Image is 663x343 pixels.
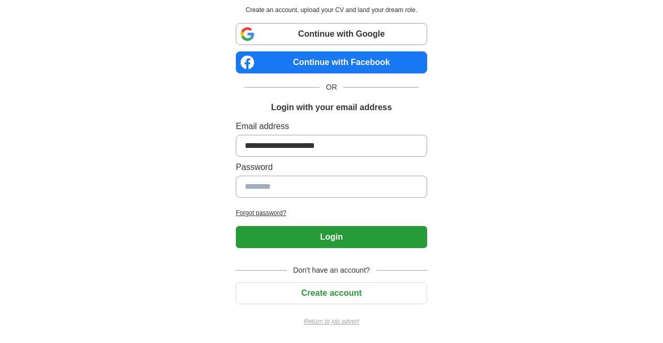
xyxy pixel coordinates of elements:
[287,265,376,276] span: Don't have an account?
[236,288,427,297] a: Create account
[271,101,392,114] h1: Login with your email address
[236,317,427,326] a: Return to job advert
[236,208,427,218] a: Forgot password?
[236,23,427,45] a: Continue with Google
[236,226,427,248] button: Login
[236,282,427,304] button: Create account
[238,5,425,15] p: Create an account, upload your CV and land your dream role.
[236,161,427,174] label: Password
[236,51,427,73] a: Continue with Facebook
[320,82,343,93] span: OR
[236,120,427,133] label: Email address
